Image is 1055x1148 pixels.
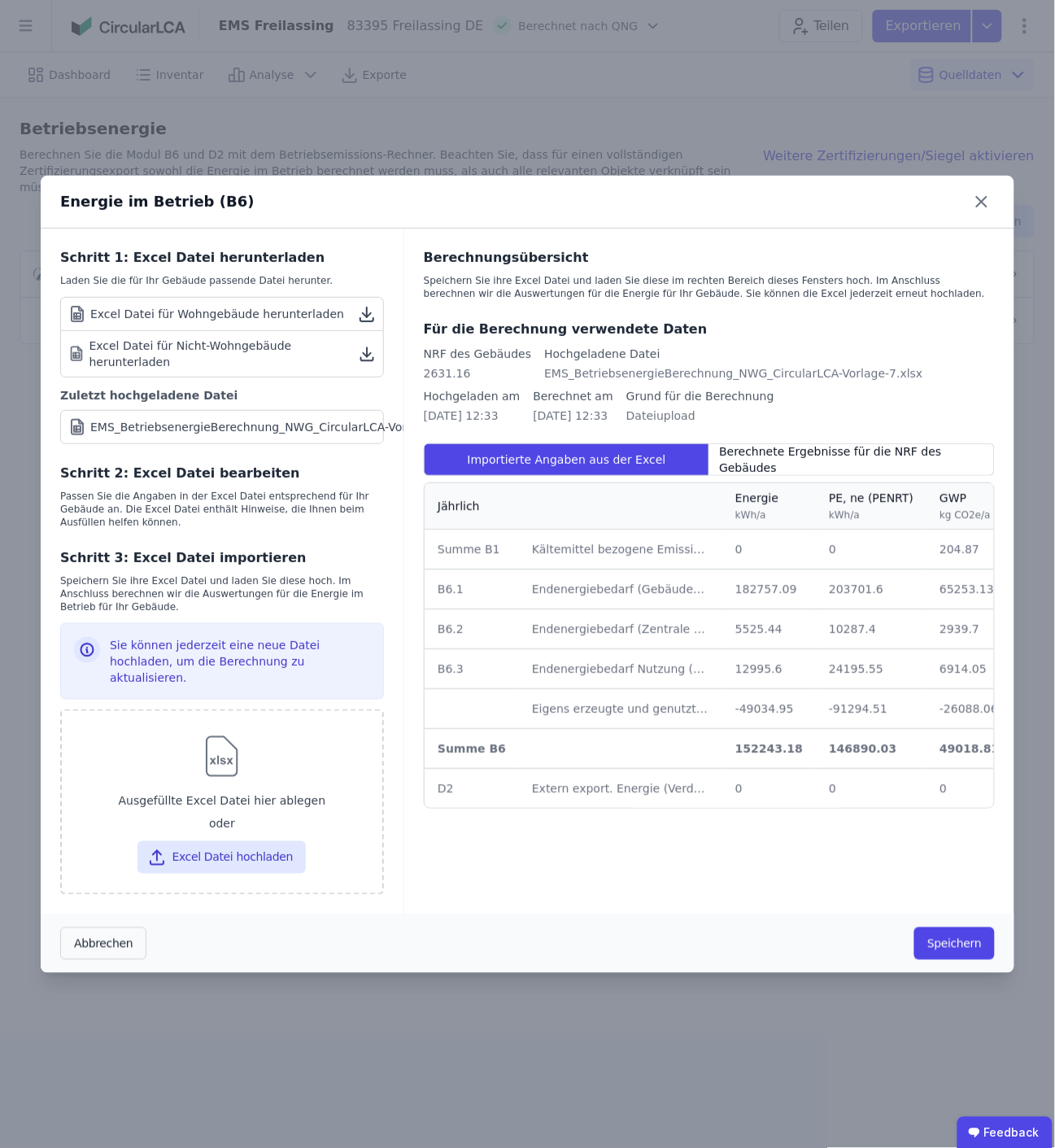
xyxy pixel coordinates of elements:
[626,388,774,404] div: Grund für die Berechnung
[939,543,979,556] span: 204.87
[939,702,998,715] span: -26088.06
[424,365,532,382] div: 2631.16
[719,443,984,476] span: Berechnete Ergebnisse für die NRF des Gebäudes
[829,543,836,556] span: 0
[75,786,369,815] div: Ausgefüllte Excel Datei hier ablegen
[829,622,876,635] span: 10287.4
[68,338,358,370] div: Excel Datei für Nicht-Wohngebäude herunterladen
[735,742,803,755] span: 152243.18
[829,702,887,715] span: -91294.51
[532,702,750,715] span: Eigens erzeugte und genutzte Energie
[424,346,532,362] div: NRF des Gebäudes
[829,509,860,521] span: kWh/a
[735,490,778,522] div: Energie
[60,928,146,960] button: Abbrechen
[468,452,666,468] span: Importierte Angaben aus der Excel
[735,782,743,795] span: 0
[424,388,521,404] div: Hochgeladen am
[438,780,506,797] div: D2
[90,419,469,435] div: EMS_BetriebsenergieBerechnung_NWG_CircularLCA-Vorlage-7.xlsx
[60,490,384,529] div: Passen Sie die Angaben in der Excel Datei entsprechend für Ihr Gebäude an. Die Excel Datei enthäl...
[60,387,384,404] div: Zuletzt hochgeladene Datei
[61,298,383,331] a: Excel Datei für Wohngebäude herunterladen
[438,740,506,757] div: Summe B6
[60,274,384,287] div: Laden Sie die für Ihr Gebäude passende Datei herunter.
[829,742,896,755] span: 146890.03
[939,782,947,795] span: 0
[735,583,797,596] span: 182757.09
[939,583,994,596] span: 65253.13
[532,583,739,596] span: Endenergiebedarf (Gebäudebetrieb)
[438,541,506,557] div: Summe B1
[137,841,306,874] button: Excel Datei hochladen
[939,742,1000,755] span: 49018.81
[544,365,922,382] div: EMS_BetriebsenergieBerechnung_NWG_CircularLCA-Vorlage-7.xlsx
[424,320,995,339] div: Für die Berechnung verwendete Daten
[829,583,883,596] span: 203701.6
[735,509,766,521] span: kWh/a
[438,661,506,677] div: B6.3
[68,304,344,324] div: Excel Datei für Wohngebäude herunterladen
[61,331,383,377] a: Excel Datei für Nicht-Wohngebäude herunterladen
[60,190,255,213] div: Energie im Betrieb (B6)
[532,543,722,556] span: Kältemittel bezogene Emissionen
[75,815,369,835] div: oder
[532,782,824,795] span: Extern export. Energie (Verdrängungsstrommix PV)
[424,274,995,300] div: Speichern Sie ihre Excel Datei und laden Sie diese im rechten Bereich dieses Fensters hoch. Im An...
[60,410,384,444] a: EMS_BetriebsenergieBerechnung_NWG_CircularLCA-Vorlage-7.xlsx
[195,731,248,783] img: svg%3e
[60,464,384,483] div: Schritt 2: Excel Datei bearbeiten
[424,248,995,268] div: Berechnungsübersicht
[939,509,991,521] span: kg CO2e/a
[424,408,521,424] div: [DATE] 12:33
[438,621,506,637] div: B6.2
[532,622,742,635] span: Endenergiebedarf (Zentrale Dienste)
[939,622,979,635] span: 2939.7
[110,637,370,686] div: Sie können jederzeit eine neue Datei hochladen, um die Berechnung zu aktualisieren.
[735,543,743,556] span: 0
[438,498,480,514] div: Jährlich
[532,662,753,675] span: Endenergiebedarf Nutzung (Strommix)
[829,782,836,795] span: 0
[939,662,987,675] span: 6914.05
[60,548,384,568] div: Schritt 3: Excel Datei importieren
[735,702,794,715] span: -49034.95
[735,662,783,675] span: 12995.6
[534,408,614,424] div: [DATE] 12:33
[939,490,991,522] div: GWP
[534,388,614,404] div: Berechnet am
[438,581,506,597] div: B6.1
[735,622,783,635] span: 5525.44
[544,346,922,362] div: Hochgeladene Datei
[626,408,774,424] div: Dateiupload
[60,574,384,613] div: Speichern Sie ihre Excel Datei und laden Sie diese hoch. Im Anschluss berechnen wir die Auswertun...
[914,928,995,960] button: Speichern
[829,662,883,675] span: 24195.55
[829,490,913,522] div: PE, ne (PENRT)
[60,248,384,268] div: Schritt 1: Excel Datei herunterladen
